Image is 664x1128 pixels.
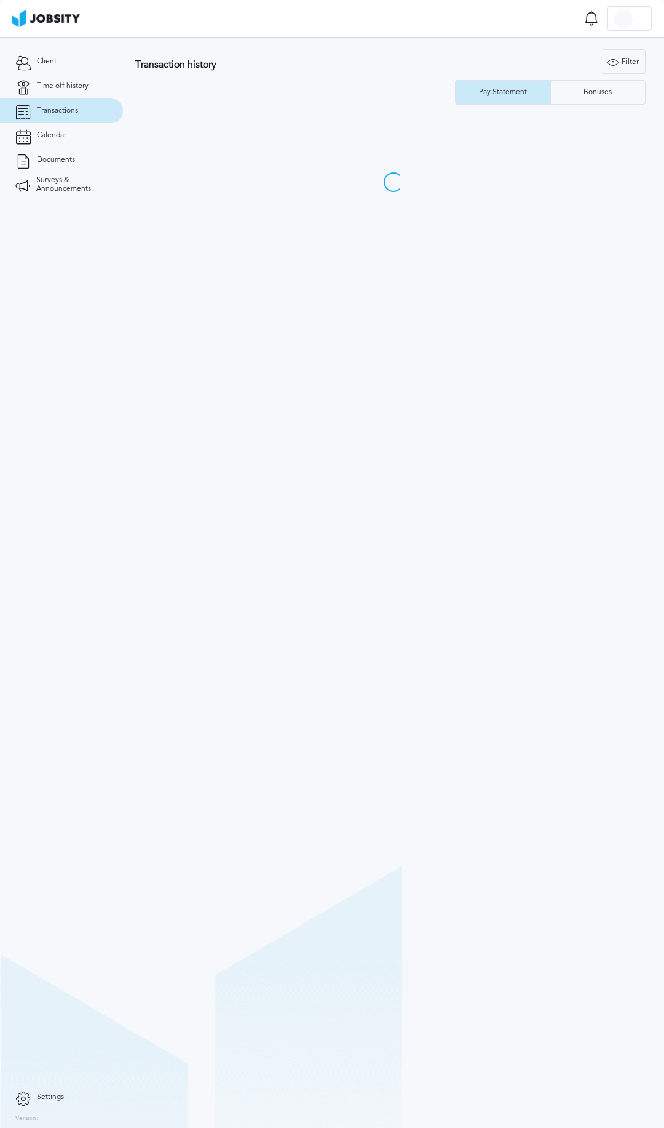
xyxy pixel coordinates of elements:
span: Settings [37,1093,64,1102]
img: ab4bad089aa723f57921c736e9817d99.png [12,10,80,27]
span: Time off history [37,82,89,90]
h3: Transaction history [135,59,413,70]
span: Surveys & Announcements [36,176,108,193]
label: Version: [15,1115,38,1122]
button: Bonuses [550,80,646,105]
div: Filter [601,50,645,74]
button: Filter [601,49,646,74]
div: Bonuses [577,88,618,97]
span: Calendar [37,131,66,140]
div: Pay Statement [473,88,533,97]
button: Pay Statement [455,80,550,105]
span: Client [37,57,57,66]
span: Transactions [37,106,78,115]
span: Documents [37,156,75,164]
